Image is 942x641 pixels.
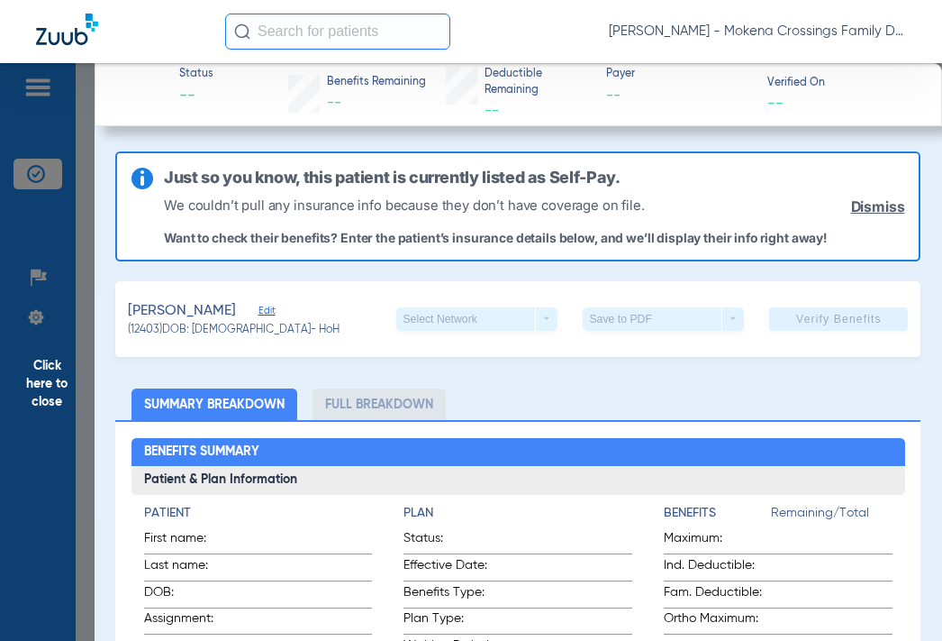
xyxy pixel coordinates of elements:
[664,583,771,608] span: Fam. Deductible:
[144,529,232,554] span: First name:
[179,67,213,83] span: Status
[164,195,827,215] p: We couldn’t pull any insurance info because they don’t have coverage on file.
[851,198,905,215] a: Dismiss
[144,609,232,634] span: Assignment:
[312,389,446,420] li: Full Breakdown
[128,323,340,339] span: (12403) DOB: [DEMOGRAPHIC_DATA] - HoH
[144,583,232,608] span: DOB:
[403,529,536,554] span: Status:
[144,556,232,581] span: Last name:
[771,504,892,529] span: Remaining/Total
[164,230,827,245] p: Want to check their benefits? Enter the patient’s insurance details below, and we’ll display thei...
[403,583,536,608] span: Benefits Type:
[131,438,905,467] h2: Benefits Summary
[485,67,591,98] span: Deductible Remaining
[144,504,373,523] h4: Patient
[179,85,213,107] span: --
[664,504,771,523] h4: Benefits
[664,504,771,529] app-breakdown-title: Benefits
[327,96,341,110] span: --
[403,609,536,634] span: Plan Type:
[609,23,906,41] span: [PERSON_NAME] - Mokena Crossings Family Dental
[131,389,297,420] li: Summary Breakdown
[131,168,153,189] img: info-icon
[606,67,751,83] span: Payer
[225,14,450,50] input: Search for patients
[664,609,771,634] span: Ortho Maximum:
[327,75,426,91] span: Benefits Remaining
[164,168,620,188] h6: Just so you know, this patient is currently listed as Self-Pay.
[234,23,250,40] img: Search Icon
[664,529,771,554] span: Maximum:
[131,466,905,495] h3: Patient & Plan Information
[485,104,499,118] span: --
[258,305,275,322] span: Edit
[403,556,536,581] span: Effective Date:
[767,93,783,112] span: --
[767,76,912,92] span: Verified On
[128,300,236,323] span: [PERSON_NAME]
[664,556,771,581] span: Ind. Deductible:
[36,14,98,45] img: Zuub Logo
[403,504,632,523] h4: Plan
[606,85,751,107] span: --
